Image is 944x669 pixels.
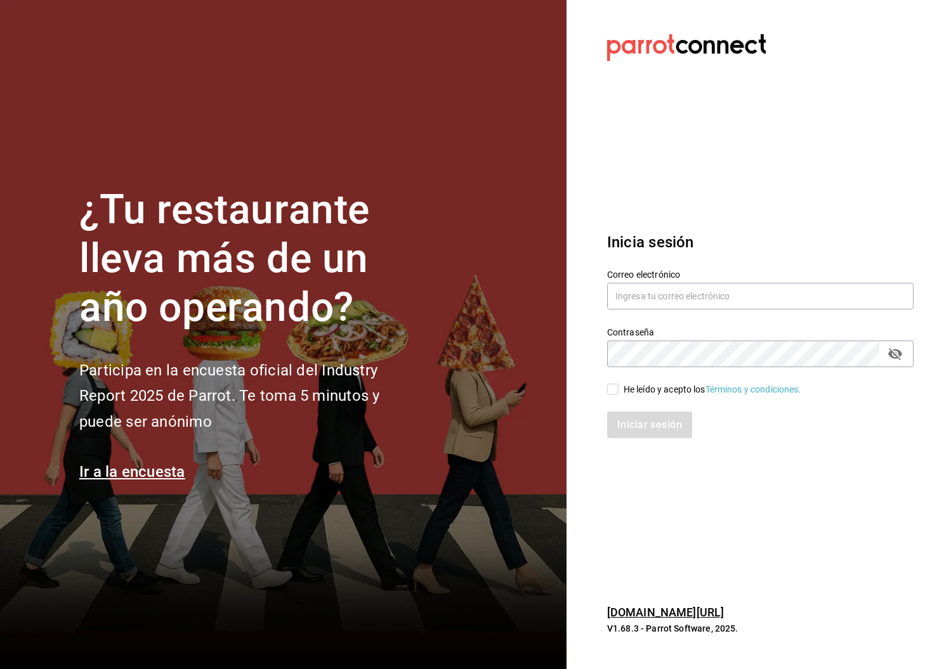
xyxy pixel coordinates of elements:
[79,463,185,481] a: Ir a la encuesta
[884,343,906,365] button: passwordField
[607,283,914,309] input: Ingresa tu correo electrónico
[607,328,914,337] label: Contraseña
[79,358,422,435] h2: Participa en la encuesta oficial del Industry Report 2025 de Parrot. Te toma 5 minutos y puede se...
[624,383,801,396] div: He leído y acepto los
[79,186,422,332] h1: ¿Tu restaurante lleva más de un año operando?
[705,384,801,394] a: Términos y condiciones.
[607,270,914,279] label: Correo electrónico
[607,231,914,254] h3: Inicia sesión
[607,606,724,619] a: [DOMAIN_NAME][URL]
[607,622,914,635] p: V1.68.3 - Parrot Software, 2025.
